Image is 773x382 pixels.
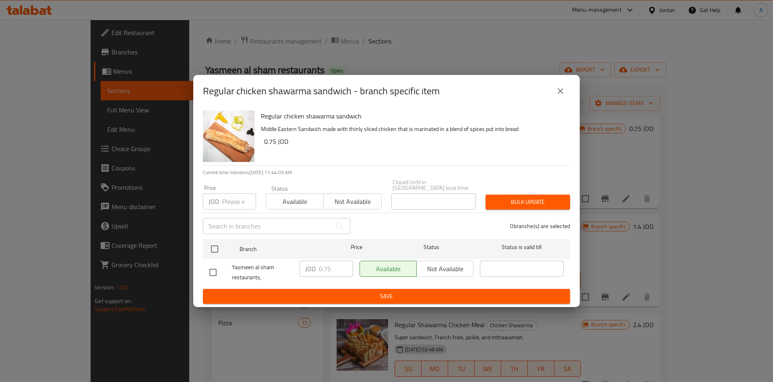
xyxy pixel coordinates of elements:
[203,169,570,176] p: Current time in Jordan is [DATE] 11:44:03 AM
[203,289,570,304] button: Save
[480,242,564,252] span: Status is valid till
[551,81,570,101] button: close
[486,195,570,210] button: Bulk update
[261,110,564,122] h6: Regular chicken shawarma sandwich
[327,196,378,208] span: Not available
[305,264,316,274] p: JOD
[510,222,570,230] p: 0 branche(s) are selected
[266,193,324,210] button: Available
[209,291,564,301] span: Save
[269,196,320,208] span: Available
[261,124,564,134] p: Middle Eastern Sandwich made with thinly sliced chicken that is marinated in a blend of spices pu...
[319,261,353,277] input: Please enter price
[222,193,256,210] input: Please enter price
[492,197,564,207] span: Bulk update
[330,242,383,252] span: Price
[390,242,473,252] span: Status
[209,197,219,206] p: JOD
[323,193,381,210] button: Not available
[232,262,293,282] span: Yasmeen al sham restaurants,
[203,110,254,162] img: Regular chicken shawarma sandwich
[203,85,440,98] h2: Regular chicken shawarma sandwich - branch specific item
[240,244,323,254] span: Branch
[203,218,332,234] input: Search in branches
[264,136,564,147] h6: 0.75 JOD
